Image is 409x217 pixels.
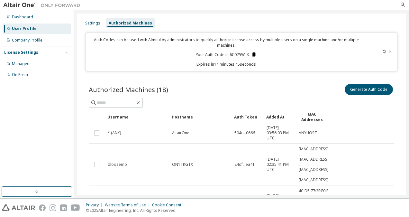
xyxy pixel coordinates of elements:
[267,193,293,209] span: [DATE] 02:21:33 PM UTC
[108,162,127,167] span: dloosemo
[345,84,393,95] button: Generate Auth Code
[172,162,193,167] span: ON1TKGTX
[234,112,261,122] div: Auth Token
[89,85,168,94] span: Authorized Machines (18)
[85,21,100,26] div: Settings
[3,2,84,8] img: Altair One
[90,61,363,67] p: Expires in 14 minutes, 45 seconds
[105,203,152,208] div: Website Terms of Use
[299,146,329,183] span: [MAC_ADDRESS] , [MAC_ADDRESS] , [MAC_ADDRESS] , [MAC_ADDRESS]
[86,208,185,213] p: © 2025 Altair Engineering, Inc. All Rights Reserved.
[12,26,37,31] div: User Profile
[71,204,80,211] img: youtube.svg
[86,203,105,208] div: Privacy
[234,130,255,136] span: 504c...0666
[172,112,229,122] div: Hostname
[196,52,257,58] p: Your Auth Code is: 6C075WLX
[12,72,28,77] div: On Prem
[299,188,331,214] span: 4C:D5:77:2F:F0:E8 , 84:3A:5B:29:E2:38 , 4C:D5:77:2F:F0:E7
[298,111,325,122] div: MAC Addresses
[107,112,167,122] div: Username
[267,157,293,172] span: [DATE] 02:35:41 PM UTC
[90,37,363,48] p: Auth Codes can be used with Almutil by administrators to quickly authorize license access by mult...
[12,14,33,20] div: Dashboard
[299,130,317,136] span: ANYHOST
[109,21,152,26] div: Authorized Machines
[266,112,293,122] div: Added At
[2,204,35,211] img: altair_logo.svg
[60,204,67,211] img: linkedin.svg
[39,204,46,211] img: facebook.svg
[12,38,42,43] div: Company Profile
[267,125,293,141] span: [DATE] 03:56:03 PM UTC
[4,50,38,55] div: License Settings
[152,203,185,208] div: Cookie Consent
[172,130,189,136] span: AltairOne
[50,204,56,211] img: instagram.svg
[234,162,255,167] span: 24df...ea41
[12,61,30,66] div: Managed
[108,130,121,136] span: * (ANY)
